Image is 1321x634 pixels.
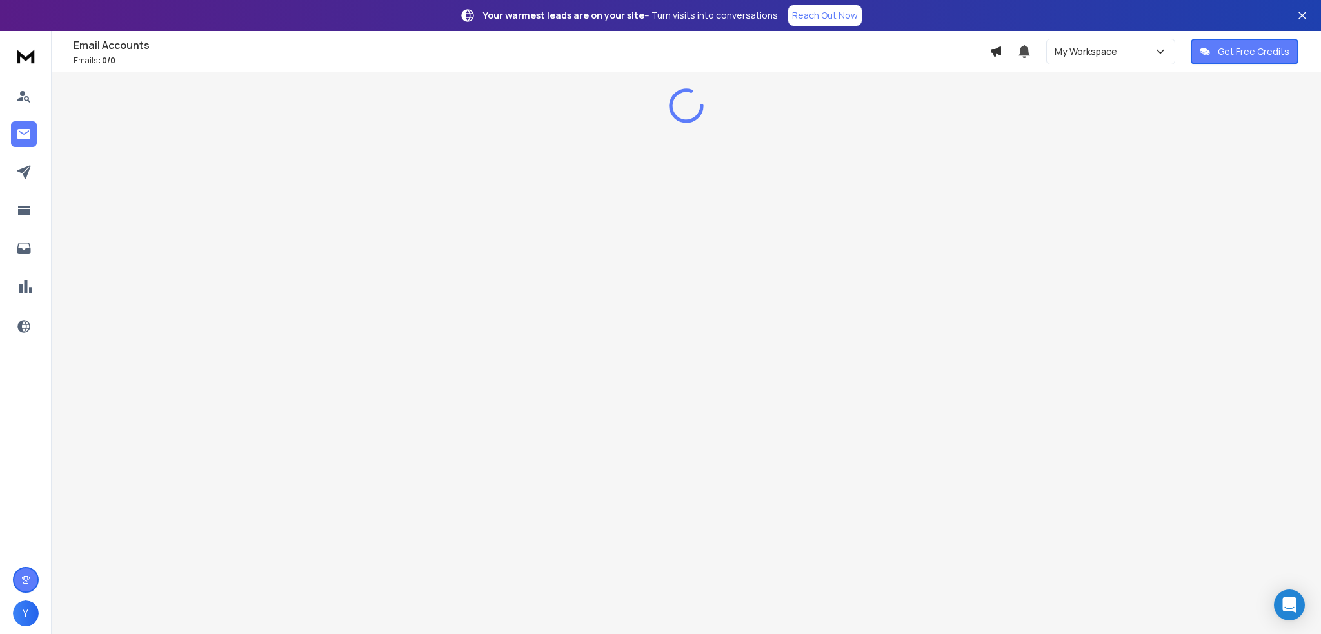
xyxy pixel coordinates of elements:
p: Emails : [74,55,989,66]
button: Y [13,600,39,626]
span: 0 / 0 [102,55,115,66]
h1: Email Accounts [74,37,989,53]
img: logo [13,44,39,68]
p: Get Free Credits [1218,45,1289,58]
p: My Workspace [1055,45,1122,58]
button: Get Free Credits [1191,39,1298,64]
div: Open Intercom Messenger [1274,589,1305,620]
p: Reach Out Now [792,9,858,22]
a: Reach Out Now [788,5,862,26]
strong: Your warmest leads are on your site [483,9,644,21]
p: – Turn visits into conversations [483,9,778,22]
